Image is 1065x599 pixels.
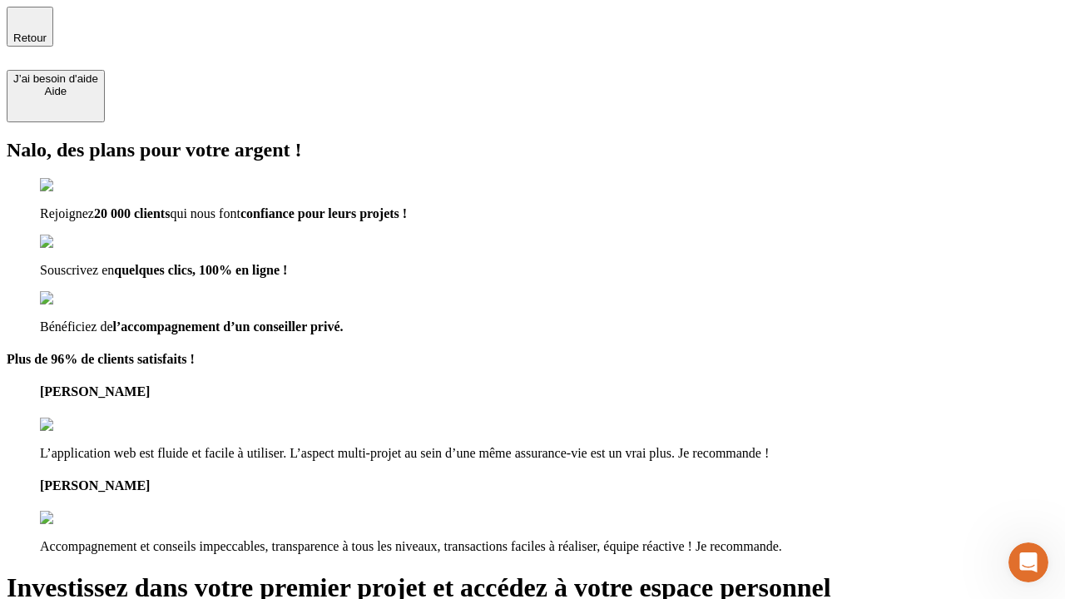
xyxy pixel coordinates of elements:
span: 20 000 clients [94,206,171,220]
h4: [PERSON_NAME] [40,384,1058,399]
img: checkmark [40,178,111,193]
span: quelques clics, 100% en ligne ! [114,263,287,277]
img: checkmark [40,291,111,306]
img: reviews stars [40,418,122,433]
img: reviews stars [40,511,122,526]
button: J’ai besoin d'aideAide [7,70,105,122]
h2: Nalo, des plans pour votre argent ! [7,139,1058,161]
p: L’application web est fluide et facile à utiliser. L’aspect multi-projet au sein d’une même assur... [40,446,1058,461]
iframe: Intercom live chat [1008,542,1048,582]
span: Souscrivez en [40,263,114,277]
span: Rejoignez [40,206,94,220]
button: Retour [7,7,53,47]
span: Bénéficiez de [40,319,113,334]
div: Aide [13,85,98,97]
span: qui nous font [170,206,240,220]
h4: [PERSON_NAME] [40,478,1058,493]
p: Accompagnement et conseils impeccables, transparence à tous les niveaux, transactions faciles à r... [40,539,1058,554]
h4: Plus de 96% de clients satisfaits ! [7,352,1058,367]
span: Retour [13,32,47,44]
div: J’ai besoin d'aide [13,72,98,85]
span: l’accompagnement d’un conseiller privé. [113,319,344,334]
span: confiance pour leurs projets ! [240,206,407,220]
img: checkmark [40,235,111,250]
